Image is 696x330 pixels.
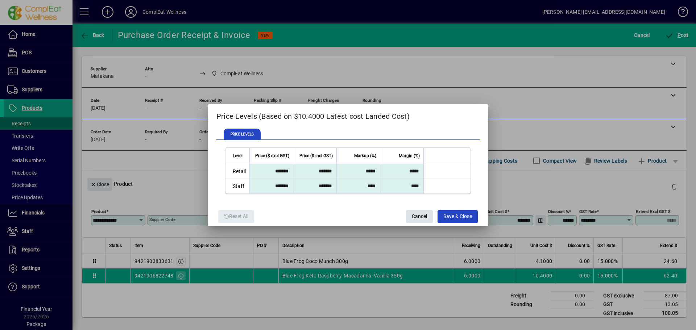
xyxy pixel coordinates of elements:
span: PRICE LEVELS [224,129,261,140]
span: Price ($ incl GST) [299,152,333,160]
span: Cancel [412,210,427,222]
span: Level [233,152,243,160]
td: Retail [225,164,250,179]
button: Save & Close [438,210,478,223]
h2: Price Levels (Based on $10.4000 Latest cost Landed Cost) [208,104,489,125]
span: Margin (%) [399,152,420,160]
span: Price ($ excl GST) [255,152,289,160]
button: Cancel [406,210,433,223]
span: Markup (%) [354,152,376,160]
span: Save & Close [443,210,472,222]
td: Staff [225,179,250,193]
